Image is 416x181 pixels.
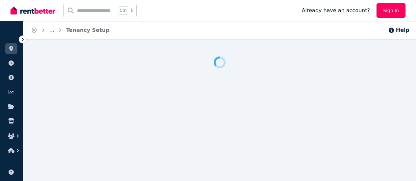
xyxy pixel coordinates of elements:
span: Ctrl [118,6,128,15]
button: Help [388,26,409,34]
a: Sign In [377,3,405,18]
span: k [131,8,133,13]
nav: Breadcrumb [23,21,117,39]
img: RentBetter [11,6,55,15]
a: ... [49,27,54,33]
span: Tenancy Setup [66,26,110,34]
span: Already have an account? [302,7,370,14]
